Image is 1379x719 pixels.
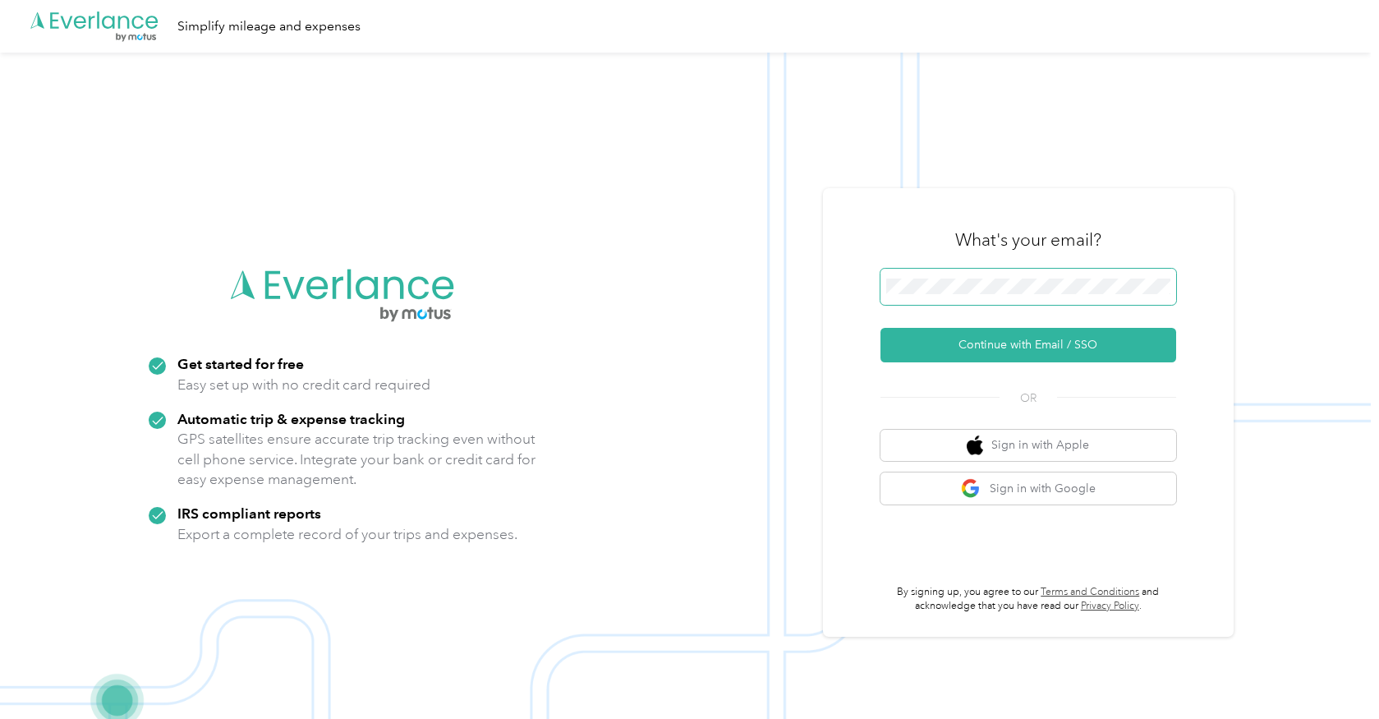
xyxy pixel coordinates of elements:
[177,355,304,372] strong: Get started for free
[967,436,983,456] img: apple logo
[955,228,1101,251] h3: What's your email?
[880,328,1176,362] button: Continue with Email / SSO
[177,410,405,427] strong: Automatic trip & expense tracking
[177,429,536,490] p: GPS satellites ensure accurate trip tracking even without cell phone service. Integrate your bank...
[880,585,1176,614] p: By signing up, you agree to our and acknowledge that you have read our .
[177,505,321,522] strong: IRS compliant reports
[880,430,1176,462] button: apple logoSign in with Apple
[961,478,981,499] img: google logo
[177,375,430,395] p: Easy set up with no credit card required
[1081,600,1139,612] a: Privacy Policy
[177,524,517,545] p: Export a complete record of your trips and expenses.
[880,472,1176,505] button: google logoSign in with Google
[177,16,361,37] div: Simplify mileage and expenses
[1041,586,1139,598] a: Terms and Conditions
[1000,389,1057,407] span: OR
